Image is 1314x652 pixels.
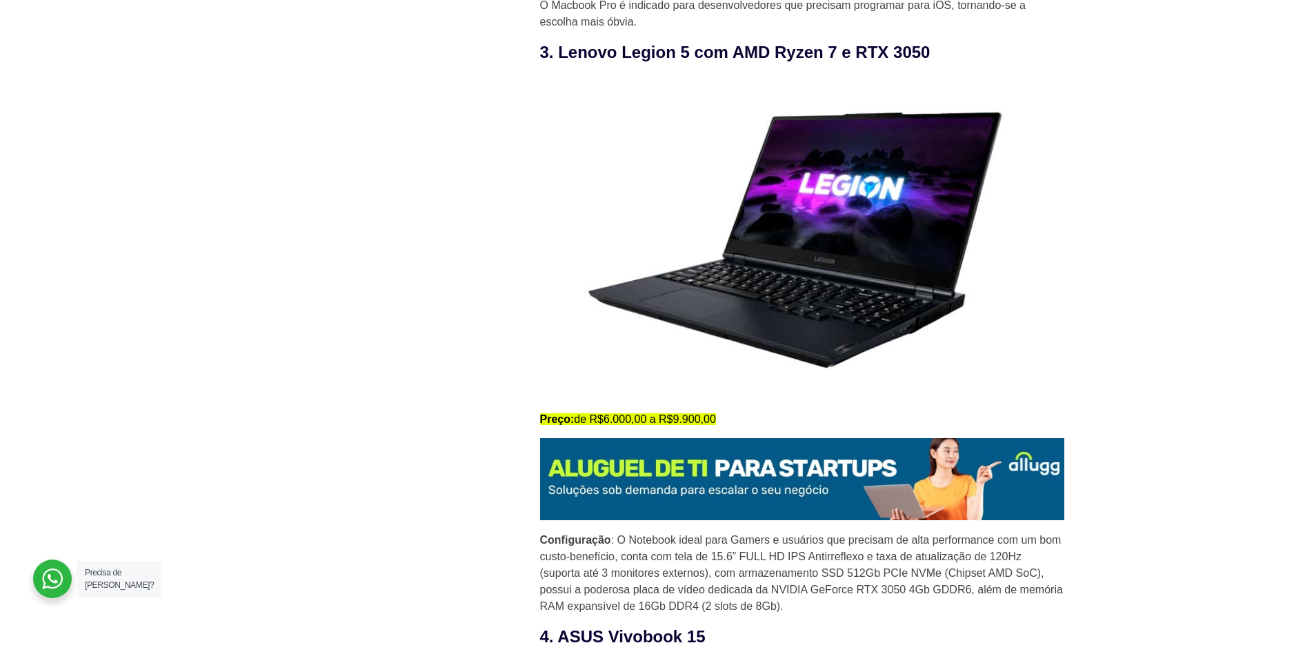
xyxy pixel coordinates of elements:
img: Aluguel de Notebook [540,438,1064,520]
mark: de R$6.000,00 a R$9.900,00 [540,413,716,425]
p: : O Notebook ideal para Gamers e usuários que precisam de alta performance com um bom custo-benef... [540,532,1064,615]
h3: 3. Lenovo Legion 5 com AMD Ryzen 7 e RTX 3050 [540,40,1064,65]
span: Precisa de [PERSON_NAME]? [85,568,154,590]
strong: Configuração [540,534,611,546]
strong: Preço: [540,413,575,425]
h3: 4. ASUS Vivobook 15 [540,624,1064,649]
div: Widget de chat [1066,475,1314,652]
iframe: Chat Widget [1066,475,1314,652]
